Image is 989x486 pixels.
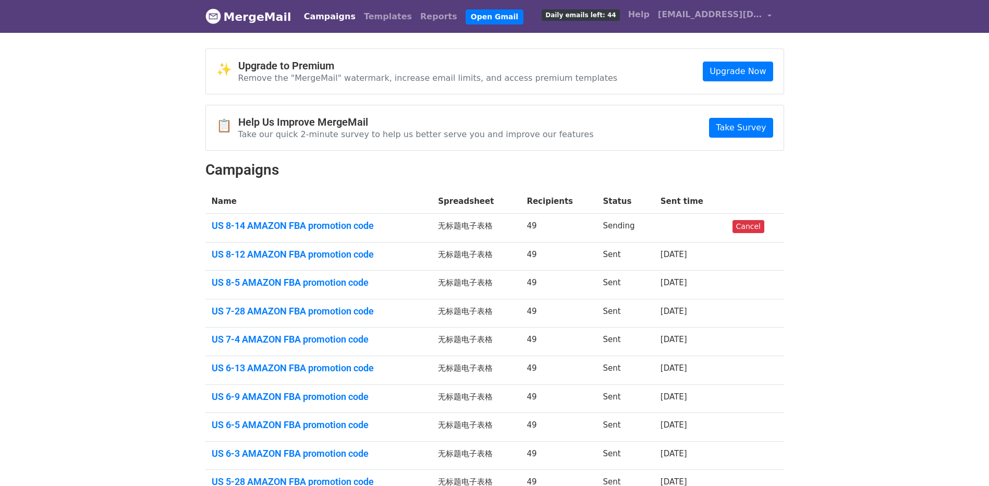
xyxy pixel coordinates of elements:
[520,441,596,470] td: 49
[520,327,596,356] td: 49
[212,448,426,459] a: US 6-3 AMAZON FBA promotion code
[654,4,776,29] a: [EMAIL_ADDRESS][DOMAIN_NAME]
[709,118,773,138] a: Take Survey
[432,299,520,327] td: 无标题电子表格
[432,384,520,413] td: 无标题电子表格
[238,59,618,72] h4: Upgrade to Premium
[205,8,221,24] img: MergeMail logo
[238,72,618,83] p: Remove the "MergeMail" watermark, increase email limits, and access premium templates
[360,6,416,27] a: Templates
[466,9,523,25] a: Open Gmail
[520,189,596,214] th: Recipients
[597,356,654,385] td: Sent
[300,6,360,27] a: Campaigns
[624,4,654,25] a: Help
[212,334,426,345] a: US 7-4 AMAZON FBA promotion code
[520,299,596,327] td: 49
[597,214,654,242] td: Sending
[212,419,426,431] a: US 6-5 AMAZON FBA promotion code
[661,307,687,316] a: [DATE]
[654,189,726,214] th: Sent time
[597,327,654,356] td: Sent
[661,335,687,344] a: [DATE]
[597,441,654,470] td: Sent
[432,189,520,214] th: Spreadsheet
[212,362,426,374] a: US 6-13 AMAZON FBA promotion code
[658,8,762,21] span: [EMAIL_ADDRESS][DOMAIN_NAME]
[212,249,426,260] a: US 8-12 AMAZON FBA promotion code
[597,189,654,214] th: Status
[205,189,432,214] th: Name
[520,384,596,413] td: 49
[538,4,624,25] a: Daily emails left: 44
[238,116,594,128] h4: Help Us Improve MergeMail
[597,413,654,442] td: Sent
[597,242,654,271] td: Sent
[597,384,654,413] td: Sent
[597,299,654,327] td: Sent
[661,250,687,259] a: [DATE]
[432,413,520,442] td: 无标题电子表格
[205,6,291,28] a: MergeMail
[661,363,687,373] a: [DATE]
[205,161,784,179] h2: Campaigns
[703,62,773,81] a: Upgrade Now
[216,118,238,133] span: 📋
[432,271,520,299] td: 无标题电子表格
[432,356,520,385] td: 无标题电子表格
[542,9,619,21] span: Daily emails left: 44
[661,278,687,287] a: [DATE]
[661,420,687,430] a: [DATE]
[661,449,687,458] a: [DATE]
[520,356,596,385] td: 49
[520,214,596,242] td: 49
[212,391,426,403] a: US 6-9 AMAZON FBA promotion code
[597,271,654,299] td: Sent
[520,242,596,271] td: 49
[520,413,596,442] td: 49
[432,214,520,242] td: 无标题电子表格
[732,220,764,233] a: Cancel
[432,441,520,470] td: 无标题电子表格
[212,277,426,288] a: US 8-5 AMAZON FBA promotion code
[432,242,520,271] td: 无标题电子表格
[520,271,596,299] td: 49
[416,6,461,27] a: Reports
[661,392,687,402] a: [DATE]
[238,129,594,140] p: Take our quick 2-minute survey to help us better serve you and improve our features
[212,220,426,232] a: US 8-14 AMAZON FBA promotion code
[432,327,520,356] td: 无标题电子表格
[212,306,426,317] a: US 7-28 AMAZON FBA promotion code
[216,62,238,77] span: ✨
